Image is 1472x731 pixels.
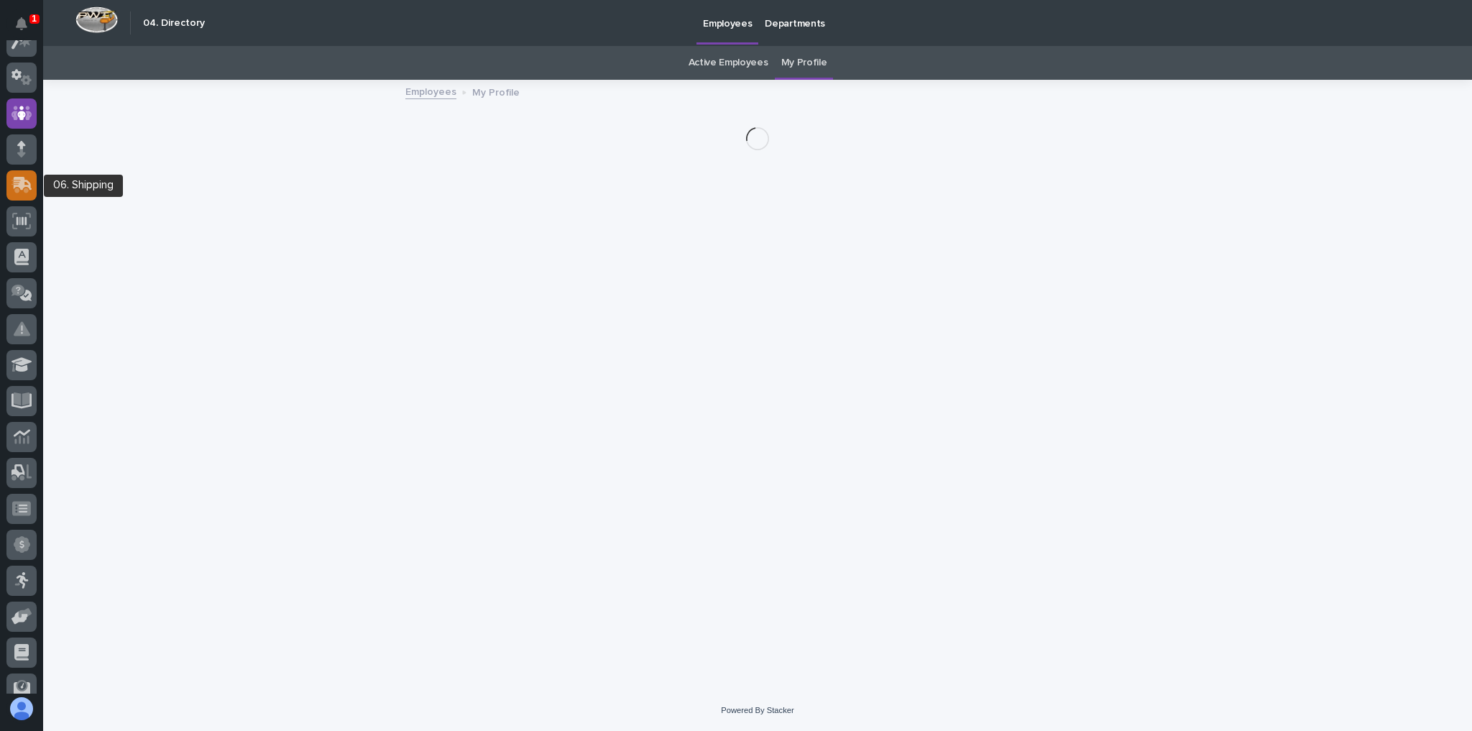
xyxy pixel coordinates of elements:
[143,17,205,29] h2: 04. Directory
[472,83,520,99] p: My Profile
[405,83,456,99] a: Employees
[781,46,827,80] a: My Profile
[721,706,793,714] a: Powered By Stacker
[6,694,37,724] button: users-avatar
[689,46,768,80] a: Active Employees
[18,17,37,40] div: Notifications1
[75,6,118,33] img: Workspace Logo
[32,14,37,24] p: 1
[6,9,37,39] button: Notifications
